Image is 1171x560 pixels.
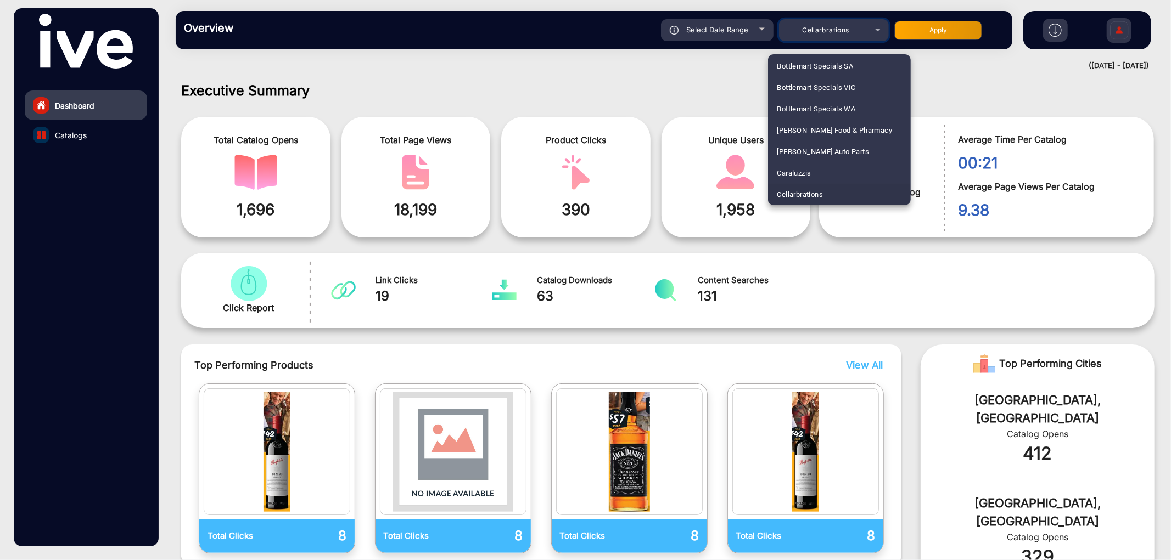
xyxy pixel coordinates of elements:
[777,55,853,77] span: Bottlemart Specials SA
[777,120,892,141] span: [PERSON_NAME] Food & Pharmacy
[777,162,811,184] span: Caraluzzis
[777,141,869,162] span: [PERSON_NAME] Auto Parts
[777,184,823,205] span: Cellarbrations
[777,77,855,98] span: Bottlemart Specials VIC
[777,98,855,120] span: Bottlemart Specials WA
